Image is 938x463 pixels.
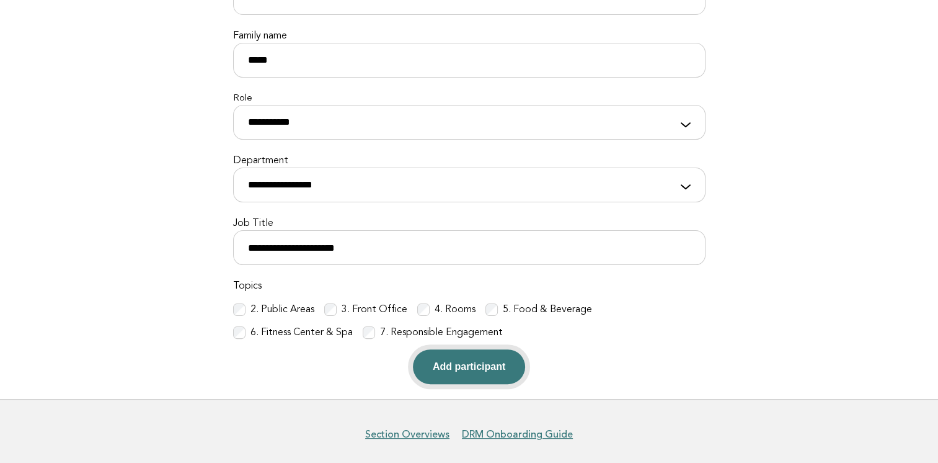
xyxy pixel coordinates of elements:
label: Topics [233,280,706,293]
label: Role [233,92,706,105]
label: Family name [233,30,706,43]
label: 6. Fitness Center & Spa [250,326,353,339]
label: 2. Public Areas [250,303,314,317]
label: 4. Rooms [435,303,476,317]
a: Section Overviews [365,428,449,441]
label: 7. Responsible Engagement [380,326,503,339]
label: 3. Front Office [342,303,407,317]
label: Job Title [233,217,706,230]
label: 5. Food & Beverage [503,303,592,317]
button: Add participant [413,349,525,384]
label: Department [233,155,706,168]
a: DRM Onboarding Guide [462,428,573,441]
